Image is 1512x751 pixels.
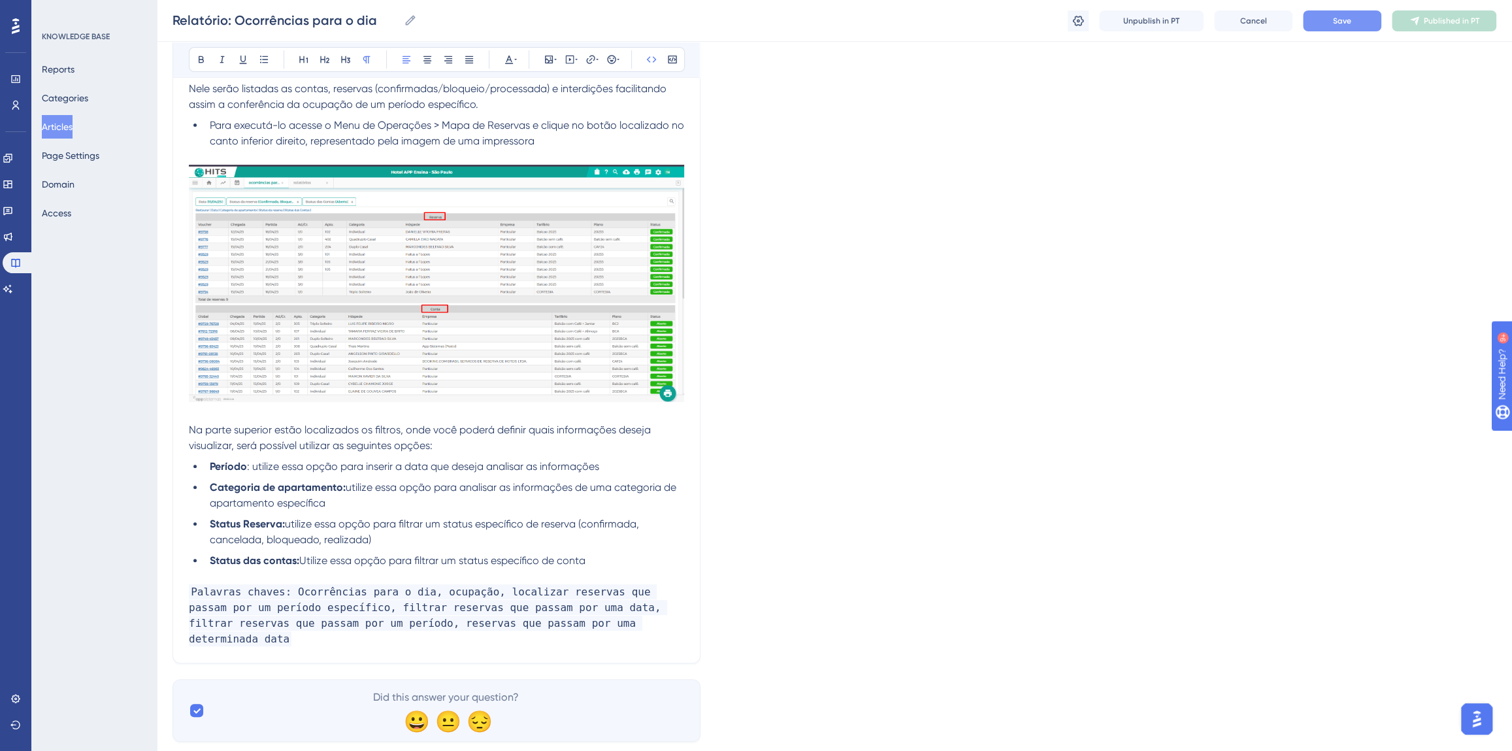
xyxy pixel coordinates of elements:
span: Para executá-lo acesse o Menu de Operações > Mapa de Reservas e clique no botão localizado no can... [210,119,687,147]
strong: Status Reserva: [210,518,285,530]
strong: Status das contas: [210,554,299,567]
button: Unpublish in PT [1099,10,1204,31]
button: Cancel [1214,10,1292,31]
span: Palavras chaves: Ocorrências para o dia, ocupação, localizar reservas que passam por um período e... [189,584,667,646]
div: 9+ [89,7,97,17]
span: Need Help? [31,3,82,19]
span: Utilize essa opção para filtrar um status específico de conta [299,554,585,567]
strong: Período [210,460,247,473]
button: Domain [42,173,74,196]
span: : utilize essa opção para inserir a data que deseja analisar as informações [247,460,599,473]
button: Articles [42,115,73,139]
span: utilize essa opção para filtrar um status específico de reserva (confirmada, cancelada, bloqueado... [210,518,642,546]
button: Reports [42,58,74,81]
span: Nele serão listadas as contas, reservas (confirmadas/bloqueio/processada) e interdições facilitan... [189,82,669,110]
span: Cancel [1240,16,1267,26]
span: Save [1333,16,1351,26]
span: Na parte superior estão localizados os filtros, onde você poderá definir quais informações deseja... [189,424,653,452]
button: Save [1303,10,1381,31]
div: 😔 [467,710,487,731]
input: Article Name [173,11,399,29]
div: 😀 [404,710,425,731]
span: Unpublish in PT [1123,16,1179,26]
button: Access [42,201,71,225]
button: Page Settings [42,144,99,167]
button: Categories [42,86,88,110]
span: Published in PT [1424,16,1479,26]
div: 😐 [435,710,456,731]
strong: Categoria de apartamento: [210,481,346,493]
button: Published in PT [1392,10,1496,31]
span: Did this answer your question? [373,690,519,705]
div: KNOWLEDGE BASE [42,31,110,42]
iframe: UserGuiding AI Assistant Launcher [1457,699,1496,739]
span: utilize essa opção para analisar as informações de uma categoria de apartamento específica [210,481,679,509]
